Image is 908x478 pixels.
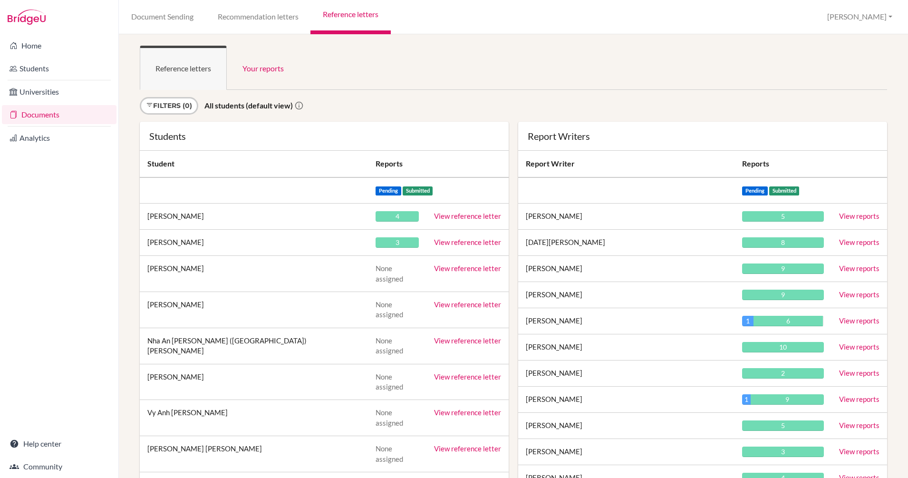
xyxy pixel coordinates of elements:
[2,457,116,476] a: Community
[2,105,116,124] a: Documents
[204,101,293,110] strong: All students (default view)
[518,282,734,308] td: [PERSON_NAME]
[434,264,501,273] a: View reference letter
[140,230,368,256] td: [PERSON_NAME]
[518,439,734,465] td: [PERSON_NAME]
[376,211,419,222] div: 4
[742,316,753,326] div: 1
[742,368,824,379] div: 2
[742,290,824,300] div: 9
[434,408,501,417] a: View reference letter
[376,300,403,319] span: None assigned
[227,46,299,90] a: Your reports
[376,237,419,248] div: 3
[839,212,879,220] a: View reports
[2,59,116,78] a: Students
[140,204,368,230] td: [PERSON_NAME]
[376,408,403,427] span: None assigned
[742,394,750,405] div: 1
[839,316,879,325] a: View reports
[140,97,198,115] a: Filters (0)
[839,264,879,273] a: View reports
[434,372,501,381] a: View reference letter
[376,372,403,391] span: None assigned
[434,336,501,345] a: View reference letter
[2,36,116,55] a: Home
[518,204,734,230] td: [PERSON_NAME]
[753,316,823,326] div: 6
[742,186,768,195] span: Pending
[839,369,879,377] a: View reports
[376,336,403,355] span: None assigned
[140,46,227,90] a: Reference letters
[839,447,879,456] a: View reports
[140,292,368,328] td: [PERSON_NAME]
[376,186,401,195] span: Pending
[149,131,499,141] div: Students
[823,8,897,26] button: [PERSON_NAME]
[518,387,734,413] td: [PERSON_NAME]
[8,10,46,25] img: Bridge-U
[376,444,403,463] span: None assigned
[518,361,734,387] td: [PERSON_NAME]
[839,238,879,246] a: View reports
[839,290,879,299] a: View reports
[518,334,734,361] td: [PERSON_NAME]
[376,264,403,283] span: None assigned
[140,400,368,436] td: Vy Anh [PERSON_NAME]
[140,436,368,472] td: [PERSON_NAME] [PERSON_NAME]
[734,151,831,177] th: Reports
[2,82,116,101] a: Universities
[2,128,116,147] a: Analytics
[140,328,368,364] td: Nha An [PERSON_NAME] ([GEOGRAPHIC_DATA]) [PERSON_NAME]
[742,342,824,352] div: 10
[769,186,800,195] span: Submitted
[518,308,734,334] td: [PERSON_NAME]
[434,300,501,309] a: View reference letter
[839,342,879,351] a: View reports
[518,413,734,439] td: [PERSON_NAME]
[2,434,116,453] a: Help center
[518,230,734,256] td: [DATE][PERSON_NAME]
[528,131,878,141] div: Report Writers
[140,256,368,292] td: [PERSON_NAME]
[434,444,501,453] a: View reference letter
[742,237,824,248] div: 8
[742,211,824,222] div: 5
[403,186,433,195] span: Submitted
[518,151,734,177] th: Report Writer
[434,212,501,220] a: View reference letter
[518,256,734,282] td: [PERSON_NAME]
[839,395,879,403] a: View reports
[742,420,824,431] div: 5
[742,447,824,457] div: 3
[434,238,501,246] a: View reference letter
[751,394,824,405] div: 9
[140,151,368,177] th: Student
[140,364,368,400] td: [PERSON_NAME]
[368,151,509,177] th: Reports
[839,421,879,429] a: View reports
[742,263,824,274] div: 9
